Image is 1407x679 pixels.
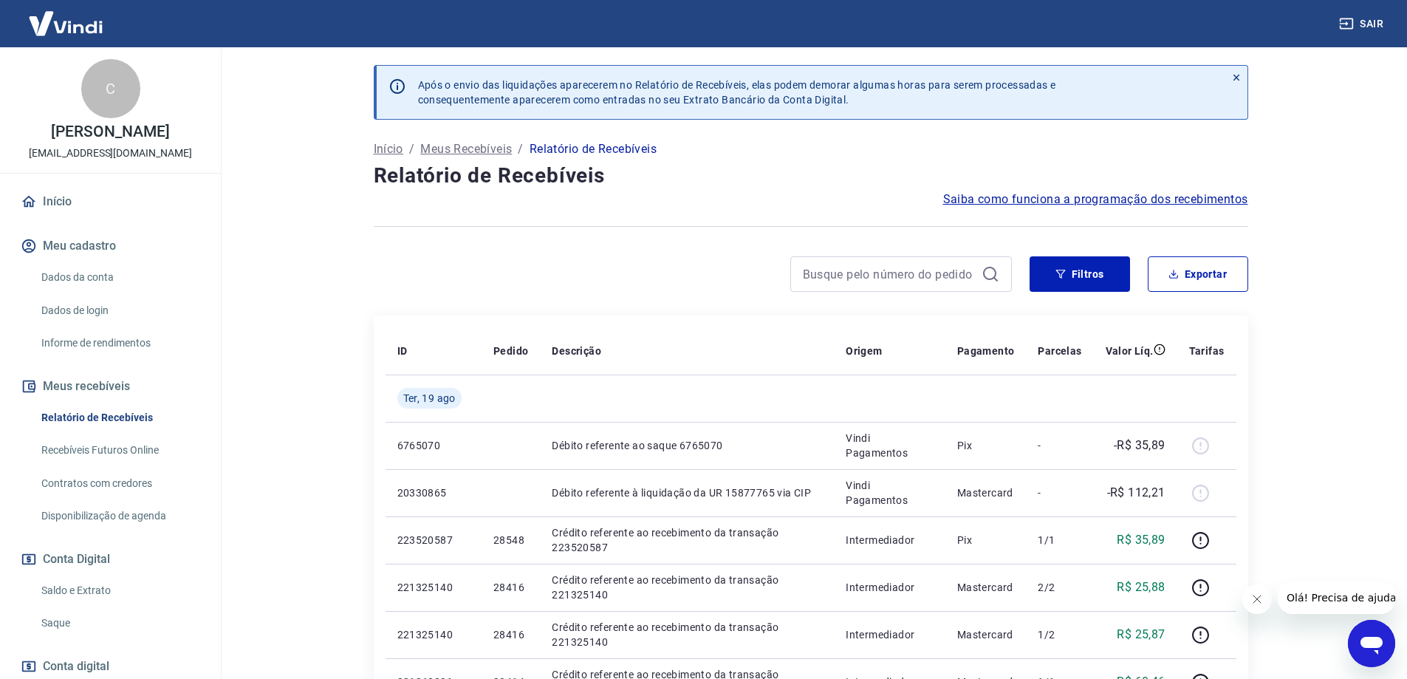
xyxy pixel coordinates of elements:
a: Início [374,140,403,158]
a: Disponibilização de agenda [35,501,203,531]
iframe: Mensagem da empresa [1278,581,1395,614]
p: Mastercard [957,580,1015,595]
iframe: Fechar mensagem [1242,584,1272,614]
button: Meus recebíveis [18,370,203,403]
p: 221325140 [397,627,470,642]
p: Pedido [493,344,528,358]
span: Ter, 19 ago [403,391,456,406]
p: / [409,140,414,158]
p: Valor Líq. [1106,344,1154,358]
button: Sair [1336,10,1389,38]
p: Pix [957,438,1015,453]
h4: Relatório de Recebíveis [374,161,1248,191]
span: Olá! Precisa de ajuda? [9,10,124,22]
button: Conta Digital [18,543,203,576]
p: Crédito referente ao recebimento da transação 221325140 [552,620,822,649]
p: 20330865 [397,485,470,500]
p: -R$ 112,21 [1107,484,1165,502]
p: 28548 [493,533,528,547]
p: Vindi Pagamentos [846,478,934,508]
p: R$ 25,87 [1117,626,1165,644]
p: Débito referente à liquidação da UR 15877765 via CIP [552,485,822,500]
a: Saldo e Extrato [35,576,203,606]
p: ID [397,344,408,358]
p: Tarifas [1189,344,1225,358]
p: Pagamento [957,344,1015,358]
img: Vindi [18,1,114,46]
p: Descrição [552,344,601,358]
p: - [1038,485,1081,500]
a: Saque [35,608,203,638]
p: Crédito referente ao recebimento da transação 221325140 [552,573,822,602]
a: Relatório de Recebíveis [35,403,203,433]
p: [EMAIL_ADDRESS][DOMAIN_NAME] [29,146,192,161]
span: Conta digital [43,656,109,677]
p: Vindi Pagamentos [846,431,934,460]
p: / [518,140,523,158]
a: Recebíveis Futuros Online [35,435,203,465]
p: 223520587 [397,533,470,547]
p: -R$ 35,89 [1114,437,1165,454]
a: Dados da conta [35,262,203,293]
div: C [81,59,140,118]
a: Meus Recebíveis [420,140,512,158]
p: 6765070 [397,438,470,453]
p: 2/2 [1038,580,1081,595]
iframe: Botão para abrir a janela de mensagens [1348,620,1395,667]
p: Parcelas [1038,344,1081,358]
a: Contratos com credores [35,468,203,499]
p: - [1038,438,1081,453]
a: Informe de rendimentos [35,328,203,358]
p: 221325140 [397,580,470,595]
p: Relatório de Recebíveis [530,140,657,158]
a: Dados de login [35,296,203,326]
p: Pix [957,533,1015,547]
p: 1/1 [1038,533,1081,547]
p: Mastercard [957,627,1015,642]
p: 28416 [493,627,528,642]
button: Meu cadastro [18,230,203,262]
input: Busque pelo número do pedido [803,263,976,285]
p: 1/2 [1038,627,1081,642]
p: Intermediador [846,627,934,642]
a: Início [18,185,203,218]
p: Após o envio das liquidações aparecerem no Relatório de Recebíveis, elas podem demorar algumas ho... [418,78,1056,107]
p: Débito referente ao saque 6765070 [552,438,822,453]
p: [PERSON_NAME] [51,124,169,140]
p: R$ 25,88 [1117,579,1165,596]
a: Saiba como funciona a programação dos recebimentos [943,191,1248,208]
button: Filtros [1030,256,1130,292]
p: 28416 [493,580,528,595]
p: Intermediador [846,580,934,595]
button: Exportar [1148,256,1248,292]
p: Mastercard [957,485,1015,500]
p: Origem [846,344,882,358]
p: R$ 35,89 [1117,531,1165,549]
p: Intermediador [846,533,934,547]
p: Crédito referente ao recebimento da transação 223520587 [552,525,822,555]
